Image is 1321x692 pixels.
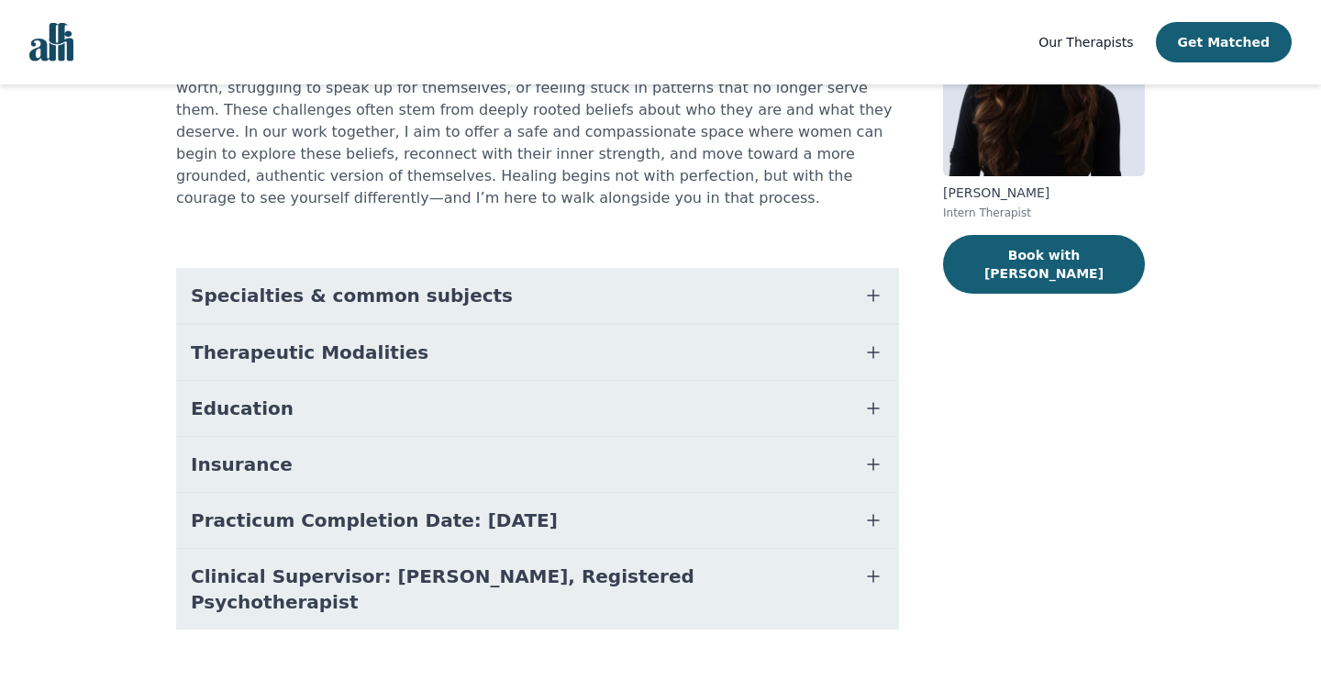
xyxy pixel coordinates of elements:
[191,283,513,308] span: Specialties & common subjects
[191,508,558,533] span: Practicum Completion Date: [DATE]
[191,340,428,365] span: Therapeutic Modalities
[176,381,899,436] button: Education
[176,549,899,630] button: Clinical Supervisor: [PERSON_NAME], Registered Psychotherapist
[191,452,293,477] span: Insurance
[1156,22,1292,62] button: Get Matched
[1038,31,1133,53] a: Our Therapists
[191,564,840,615] span: Clinical Supervisor: [PERSON_NAME], Registered Psychotherapist
[29,23,73,61] img: alli logo
[191,396,294,421] span: Education
[176,493,899,548] button: Practicum Completion Date: [DATE]
[943,235,1145,294] button: Book with [PERSON_NAME]
[176,437,899,492] button: Insurance
[1038,35,1133,50] span: Our Therapists
[943,206,1145,220] p: Intern Therapist
[176,268,899,323] button: Specialties & common subjects
[176,55,899,209] p: Many women come to therapy feeling disconnected from their sense of self, questioning their worth...
[943,184,1145,202] p: [PERSON_NAME]
[176,325,899,380] button: Therapeutic Modalities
